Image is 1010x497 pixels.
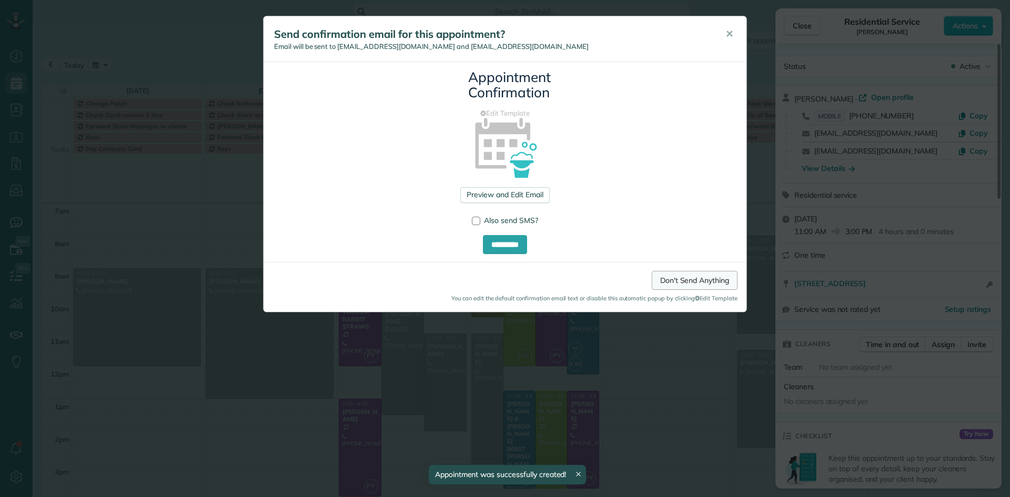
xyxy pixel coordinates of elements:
a: Edit Template [271,108,739,118]
h3: Appointment Confirmation [468,70,542,100]
span: Also send SMS? [484,216,538,225]
a: Preview and Edit Email [460,187,549,203]
small: You can edit the default confirmation email text or disable this automatic popup by clicking Edit... [272,294,738,302]
img: appointment_confirmation_icon-141e34405f88b12ade42628e8c248340957700ab75a12ae832a8710e9b578dc5.png [458,99,552,194]
h5: Send confirmation email for this appointment? [274,27,711,42]
span: ✕ [725,28,733,40]
div: Appointment was successfully created! [429,465,587,484]
span: Email will be sent to [EMAIL_ADDRESS][DOMAIN_NAME] and [EMAIL_ADDRESS][DOMAIN_NAME] [274,42,589,50]
a: Don't Send Anything [652,271,738,290]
